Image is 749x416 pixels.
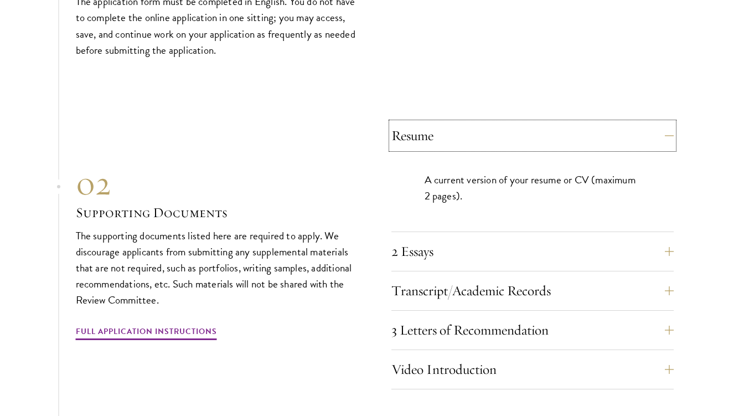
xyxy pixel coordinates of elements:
button: 2 Essays [391,238,674,265]
button: Transcript/Academic Records [391,278,674,304]
h3: Supporting Documents [76,203,358,222]
p: A current version of your resume or CV (maximum 2 pages). [425,172,640,204]
a: Full Application Instructions [76,325,217,342]
p: The supporting documents listed here are required to apply. We discourage applicants from submitt... [76,228,358,308]
div: 02 [76,163,358,203]
button: Video Introduction [391,356,674,383]
button: 3 Letters of Recommendation [391,317,674,343]
button: Resume [391,122,674,149]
